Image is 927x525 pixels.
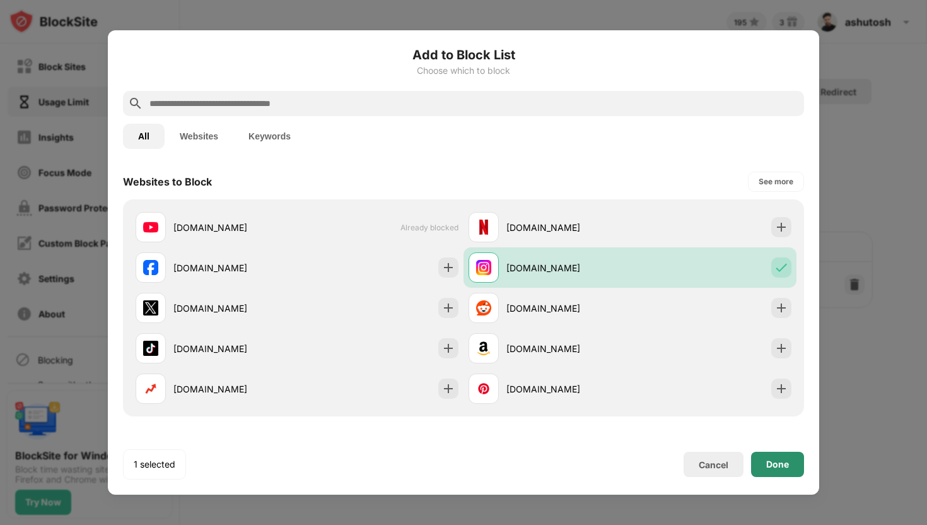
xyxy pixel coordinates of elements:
[173,221,297,234] div: [DOMAIN_NAME]
[506,221,630,234] div: [DOMAIN_NAME]
[699,459,728,470] div: Cancel
[476,300,491,316] img: favicons
[128,96,143,111] img: search.svg
[123,45,804,64] h6: Add to Block List
[400,223,458,232] span: Already blocked
[143,260,158,275] img: favicons
[173,342,297,355] div: [DOMAIN_NAME]
[143,300,158,316] img: favicons
[766,459,789,469] div: Done
[173,261,297,274] div: [DOMAIN_NAME]
[173,382,297,396] div: [DOMAIN_NAME]
[123,124,165,149] button: All
[173,302,297,315] div: [DOMAIN_NAME]
[506,342,630,355] div: [DOMAIN_NAME]
[143,381,158,396] img: favicons
[759,175,793,188] div: See more
[143,220,158,235] img: favicons
[143,341,158,356] img: favicons
[233,124,306,149] button: Keywords
[506,261,630,274] div: [DOMAIN_NAME]
[476,220,491,235] img: favicons
[476,341,491,356] img: favicons
[476,260,491,275] img: favicons
[506,302,630,315] div: [DOMAIN_NAME]
[134,458,175,471] div: 1 selected
[165,124,233,149] button: Websites
[123,175,212,188] div: Websites to Block
[506,382,630,396] div: [DOMAIN_NAME]
[476,381,491,396] img: favicons
[123,66,804,76] div: Choose which to block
